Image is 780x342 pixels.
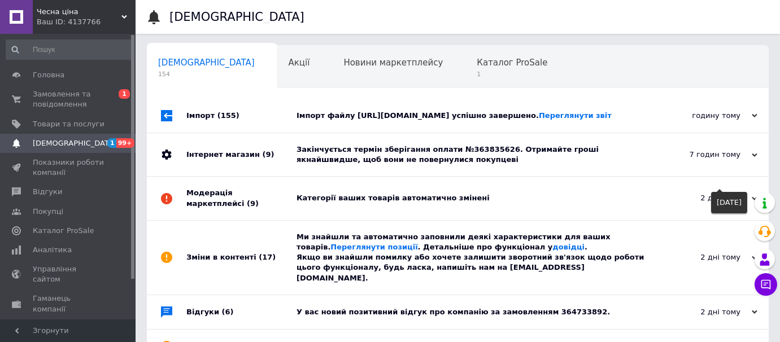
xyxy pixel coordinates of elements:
[37,17,136,27] div: Ваш ID: 4137766
[644,150,757,160] div: 7 годин тому
[644,307,757,317] div: 2 дні тому
[297,307,644,317] div: У вас новий позитивний відгук про компанію за замовленням 364733892.
[477,70,547,78] span: 1
[186,177,297,220] div: Модерація маркетплейсі
[477,58,547,68] span: Каталог ProSale
[33,89,104,109] span: Замовлення та повідомлення
[343,58,443,68] span: Новини маркетплейсу
[259,253,276,261] span: (17)
[33,293,104,314] span: Гаманець компанії
[158,58,255,68] span: [DEMOGRAPHIC_DATA]
[33,119,104,129] span: Товари та послуги
[552,243,585,251] a: довідці
[186,99,297,133] div: Імпорт
[33,187,62,197] span: Відгуки
[644,252,757,262] div: 2 дні тому
[755,273,777,296] button: Чат з покупцем
[247,199,259,208] span: (9)
[33,207,63,217] span: Покупці
[539,111,612,120] a: Переглянути звіт
[711,192,747,213] div: [DATE]
[33,245,72,255] span: Аналітика
[262,150,274,159] span: (9)
[297,232,644,283] div: Ми знайшли та автоматично заповнили деякі характеристики для ваших товарів. . Детальніше про функ...
[119,89,130,99] span: 1
[37,7,121,17] span: Чесна ціна
[33,264,104,284] span: Управління сайтом
[330,243,417,251] a: Переглянути позиції
[289,58,310,68] span: Акції
[222,308,234,316] span: (6)
[116,138,135,148] span: 99+
[6,40,133,60] input: Пошук
[297,144,644,165] div: Закінчується термін зберігання оплати №363835626. Отримайте гроші якнайшвидше, щоб вони не поверн...
[33,157,104,178] span: Показники роботи компанії
[33,226,94,236] span: Каталог ProSale
[217,111,239,120] span: (155)
[186,295,297,329] div: Відгуки
[297,193,644,203] div: Категорії ваших товарів автоматично змінені
[186,221,297,295] div: Зміни в контенті
[644,193,757,203] div: 2 дні тому
[107,138,116,148] span: 1
[297,111,644,121] div: Імпорт файлу [URL][DOMAIN_NAME] успішно завершено.
[33,138,116,148] span: [DEMOGRAPHIC_DATA]
[158,70,255,78] span: 154
[186,133,297,176] div: Інтернет магазин
[33,70,64,80] span: Головна
[169,10,304,24] h1: [DEMOGRAPHIC_DATA]
[644,111,757,121] div: годину тому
